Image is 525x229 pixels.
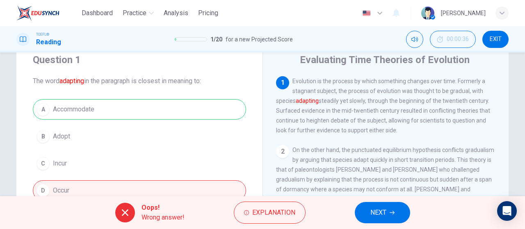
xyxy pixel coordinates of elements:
span: The word in the paragraph is closest in meaning to: [33,76,246,86]
span: Analysis [164,8,188,18]
div: 1 [276,76,289,89]
h4: Evaluating Time Theories of Evolution [300,53,470,66]
span: 1 / 20 [210,34,222,44]
span: Oops! [142,203,185,213]
div: Hide [430,31,476,48]
span: for a new Projected Score [226,34,293,44]
button: Explanation [234,202,306,224]
span: Wrong answer! [142,213,185,222]
div: Mute [406,31,423,48]
button: Pricing [195,6,221,20]
button: NEXT [355,202,410,223]
font: adapting [296,97,319,104]
div: 2 [276,145,289,158]
span: TOEFL® [36,32,49,37]
a: EduSynch logo [16,5,78,21]
button: 00:00:36 [430,31,476,48]
h4: Question 1 [33,53,246,66]
span: Evolution is the process by which something changes over time. Formerly a stagnant subject, the p... [276,78,490,134]
div: Open Intercom Messenger [497,201,517,221]
span: Explanation [252,207,295,218]
h1: Reading [36,37,61,47]
img: Profile picture [421,7,434,20]
span: EXIT [490,36,502,43]
span: 00:00:36 [447,36,469,43]
span: Pricing [198,8,218,18]
span: Practice [123,8,146,18]
button: Practice [119,6,157,20]
div: [PERSON_NAME] [441,8,486,18]
img: en [361,10,372,16]
button: EXIT [482,31,509,48]
font: adapting [59,77,84,85]
img: EduSynch logo [16,5,59,21]
button: Dashboard [78,6,116,20]
span: NEXT [370,207,386,218]
span: Dashboard [82,8,113,18]
button: Analysis [160,6,192,20]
